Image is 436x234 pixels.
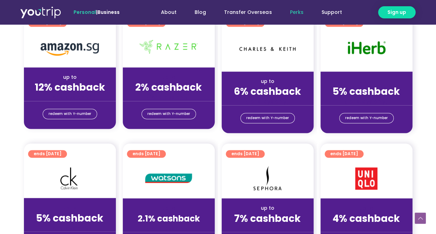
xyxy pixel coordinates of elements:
div: up to [227,78,308,85]
a: About [152,6,186,19]
div: (for stays only) [128,94,209,101]
a: Transfer Overseas [215,6,281,19]
strong: 5% cashback [36,211,103,225]
a: redeem with Y-number [240,113,295,123]
span: redeem with Y-number [147,109,190,119]
span: Sign up [387,9,406,16]
strong: 2.1% cashback [138,212,200,224]
span: redeem with Y-number [49,109,91,119]
div: up to [227,204,308,212]
nav: Menu [138,6,351,19]
span: ends [DATE] [231,150,259,158]
strong: 2% cashback [135,81,202,94]
div: (for stays only) [29,224,110,232]
div: up to [326,204,407,212]
strong: 5% cashback [333,85,400,98]
span: ends [DATE] [34,150,61,158]
div: up to [128,74,209,81]
span: ends [DATE] [330,150,358,158]
strong: 6% cashback [234,85,301,98]
div: (for stays only) [29,94,110,101]
div: (for stays only) [227,225,308,232]
a: Sign up [378,6,416,18]
div: (for stays only) [128,225,209,232]
span: redeem with Y-number [345,113,388,123]
a: Support [312,6,351,19]
span: ends [DATE] [132,150,160,158]
div: up to [326,78,407,85]
div: up to [29,74,110,81]
strong: 4% cashback [333,211,400,225]
a: Blog [186,6,215,19]
a: redeem with Y-number [43,109,97,119]
a: Perks [281,6,312,19]
div: up to [128,204,209,212]
strong: 7% cashback [234,211,301,225]
div: (for stays only) [227,98,308,105]
a: ends [DATE] [127,150,166,158]
span: redeem with Y-number [246,113,289,123]
a: ends [DATE] [226,150,265,158]
a: ends [DATE] [325,150,364,158]
a: redeem with Y-number [339,113,394,123]
a: Business [97,9,120,16]
span: | [74,9,120,16]
div: (for stays only) [326,225,407,232]
strong: 12% cashback [35,81,105,94]
div: (for stays only) [326,98,407,105]
span: Personal [74,9,96,16]
a: redeem with Y-number [142,109,196,119]
div: up to [29,204,110,211]
a: ends [DATE] [28,150,67,158]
